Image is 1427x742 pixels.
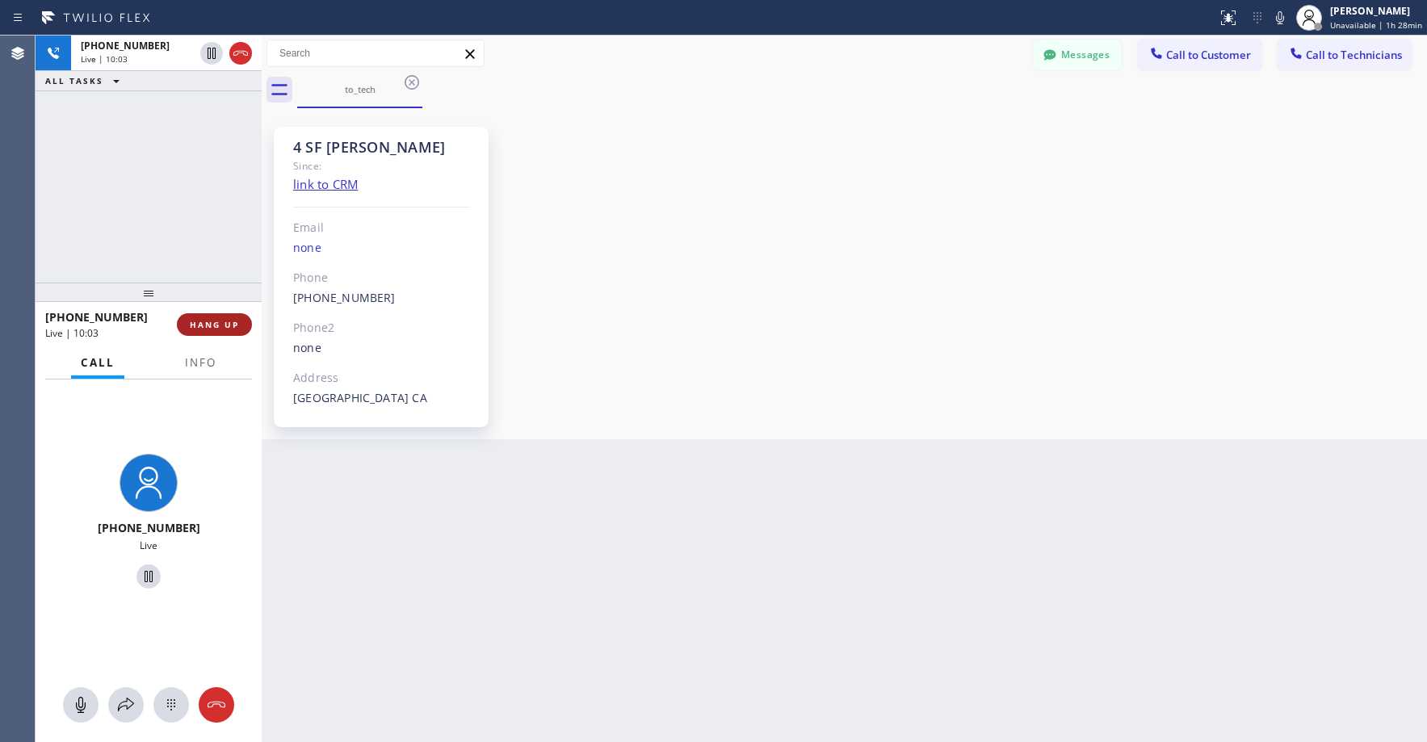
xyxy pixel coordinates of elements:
[153,687,189,723] button: Open dialpad
[185,355,216,370] span: Info
[293,138,470,157] div: 4 SF [PERSON_NAME]
[299,83,421,95] div: to_tech
[293,389,470,408] div: [GEOGRAPHIC_DATA] CA
[108,687,144,723] button: Open directory
[293,269,470,287] div: Phone
[229,42,252,65] button: Hang up
[45,75,103,86] span: ALL TASKS
[293,176,358,192] a: link to CRM
[81,355,115,370] span: Call
[45,326,99,340] span: Live | 10:03
[1166,48,1251,62] span: Call to Customer
[177,313,252,336] button: HANG UP
[293,290,396,305] a: [PHONE_NUMBER]
[98,520,200,535] span: [PHONE_NUMBER]
[1330,4,1422,18] div: [PERSON_NAME]
[1306,48,1402,62] span: Call to Technicians
[45,309,148,325] span: [PHONE_NUMBER]
[190,319,239,330] span: HANG UP
[293,157,470,175] div: Since:
[36,71,136,90] button: ALL TASKS
[199,687,234,723] button: Hang up
[1033,40,1122,70] button: Messages
[293,369,470,388] div: Address
[71,347,124,379] button: Call
[293,339,470,358] div: none
[200,42,223,65] button: Hold Customer
[136,564,161,589] button: Hold Customer
[1330,19,1422,31] span: Unavailable | 1h 28min
[293,239,470,258] div: none
[81,53,128,65] span: Live | 10:03
[293,319,470,337] div: Phone2
[1138,40,1261,70] button: Call to Customer
[267,40,484,66] input: Search
[1269,6,1291,29] button: Mute
[140,539,157,552] span: Live
[293,219,470,237] div: Email
[81,39,170,52] span: [PHONE_NUMBER]
[1278,40,1411,70] button: Call to Technicians
[63,687,99,723] button: Mute
[175,347,226,379] button: Info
